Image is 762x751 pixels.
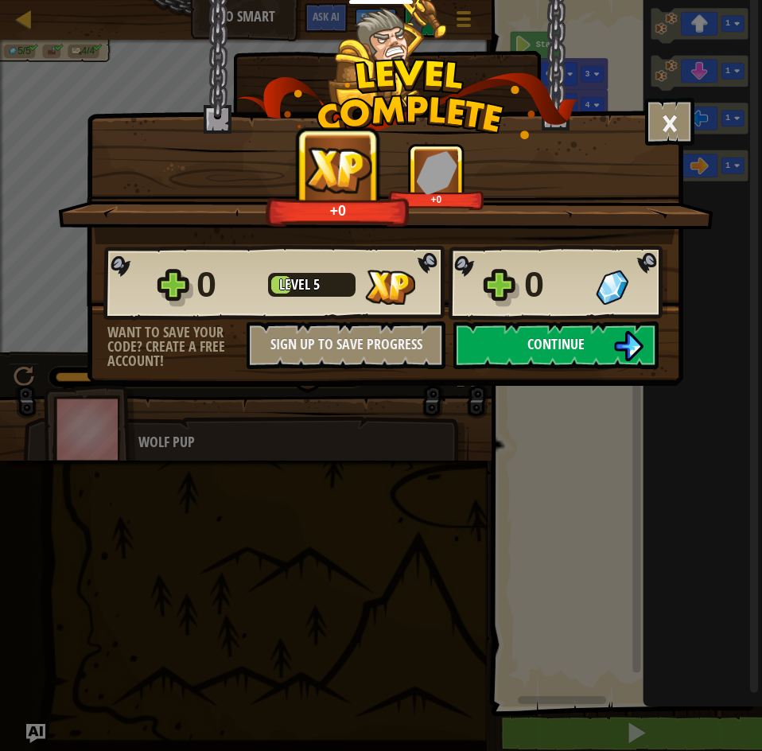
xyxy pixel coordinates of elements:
img: level_complete.png [237,59,578,139]
div: +0 [391,193,481,205]
div: Want to save your code? Create a free account! [107,325,247,368]
img: Continue [613,331,643,361]
img: Gems Gained [596,270,628,305]
div: 0 [524,259,586,310]
img: XP Gained [365,270,415,305]
button: Sign Up to Save Progress [247,321,445,369]
div: 0 [196,259,259,310]
span: Continue [527,334,585,354]
span: Level [279,274,313,294]
span: 5 [313,274,320,294]
img: Gems Gained [416,150,457,194]
button: Continue [453,321,659,369]
img: XP Gained [301,143,376,197]
button: × [645,98,694,146]
div: +0 [270,201,406,220]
